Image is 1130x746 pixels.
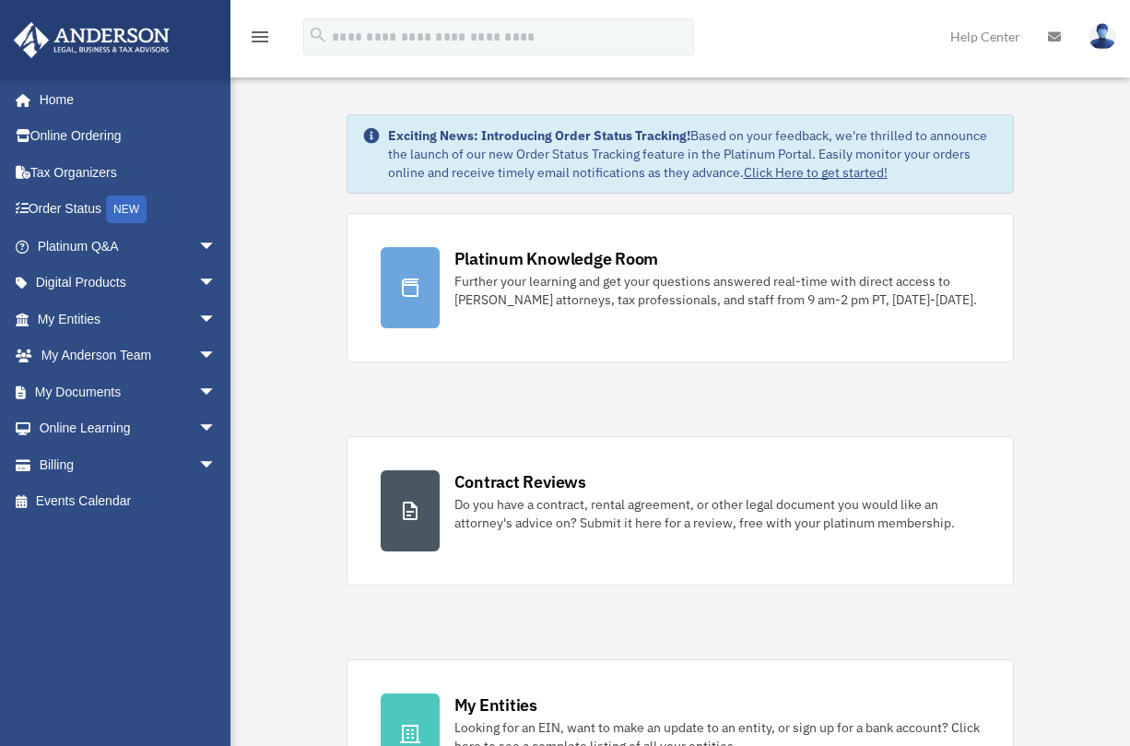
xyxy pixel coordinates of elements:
[13,118,244,155] a: Online Ordering
[106,195,147,223] div: NEW
[13,301,244,337] a: My Entitiesarrow_drop_down
[454,247,659,270] div: Platinum Knowledge Room
[13,483,244,520] a: Events Calendar
[347,436,1015,586] a: Contract Reviews Do you have a contract, rental agreement, or other legal document you would like...
[454,470,586,493] div: Contract Reviews
[8,22,175,58] img: Anderson Advisors Platinum Portal
[13,265,244,302] a: Digital Productsarrow_drop_down
[198,265,235,302] span: arrow_drop_down
[13,410,244,447] a: Online Learningarrow_drop_down
[249,32,271,48] a: menu
[13,373,244,410] a: My Documentsarrow_drop_down
[454,272,981,309] div: Further your learning and get your questions answered real-time with direct access to [PERSON_NAM...
[198,446,235,484] span: arrow_drop_down
[198,373,235,411] span: arrow_drop_down
[1089,23,1116,50] img: User Pic
[744,164,888,181] a: Click Here to get started!
[388,126,999,182] div: Based on your feedback, we're thrilled to announce the launch of our new Order Status Tracking fe...
[347,213,1015,362] a: Platinum Knowledge Room Further your learning and get your questions answered real-time with dire...
[13,228,244,265] a: Platinum Q&Aarrow_drop_down
[13,154,244,191] a: Tax Organizers
[454,693,537,716] div: My Entities
[13,81,235,118] a: Home
[198,337,235,375] span: arrow_drop_down
[198,228,235,266] span: arrow_drop_down
[198,301,235,338] span: arrow_drop_down
[13,337,244,374] a: My Anderson Teamarrow_drop_down
[13,446,244,483] a: Billingarrow_drop_down
[454,495,981,532] div: Do you have a contract, rental agreement, or other legal document you would like an attorney's ad...
[13,191,244,229] a: Order StatusNEW
[388,127,690,144] strong: Exciting News: Introducing Order Status Tracking!
[308,25,328,45] i: search
[198,410,235,448] span: arrow_drop_down
[249,26,271,48] i: menu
